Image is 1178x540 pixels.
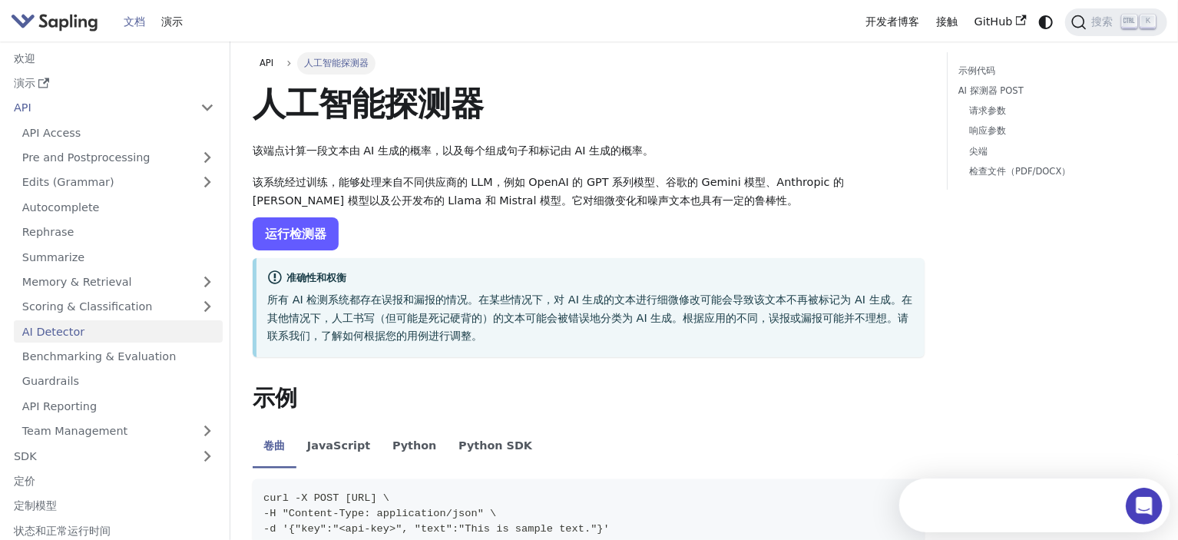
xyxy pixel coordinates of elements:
a: AI Detector [14,320,223,343]
font: 人工智能探测器 [304,58,369,68]
a: 定价 [5,470,223,492]
iframe: 对讲机实时聊天 [1126,488,1163,525]
nav: 面包屑 [253,52,925,74]
font: 所有 AI 检测系统都存在误报和漏报的情况。在某些情况下，对 AI 生成的文本进行细微修改可能会导致该文本不再被标记为 AI 生成。在其他情况下，人工书写（但可能是死记硬背的）的文本可能会被错误... [267,293,912,343]
a: API Access [14,121,223,144]
font: GitHub [974,15,1013,28]
a: API [253,52,281,74]
button: 搜索 (Command+K) [1065,8,1167,36]
font: 尖端 [969,146,988,157]
a: 演示 [5,72,223,94]
button: 在暗模式和亮模式之间切换（当前为系统模式） [1034,11,1057,33]
a: 响应参数 [969,124,1144,138]
font: Python SDK [458,439,532,452]
font: 该系统经过训练，能够处理来自不同供应商的 LLM，例如 OpenAI 的 GPT 系列模型、谷歌的 Gemini 模型、Anthropic 的 [PERSON_NAME] 模型以及公开发布的 L... [253,176,845,207]
font: 演示 [161,15,183,28]
span: curl -X POST [URL] \ [263,492,389,504]
a: 欢迎 [5,47,223,69]
a: 尖端 [969,144,1144,159]
button: 展开侧边栏类别“SDK” [192,445,223,467]
a: Benchmarking & Evaluation [14,346,223,368]
a: GitHub [966,10,1034,34]
a: 运行检测器 [253,217,339,250]
font: 卷曲 [263,439,285,452]
font: 欢迎 [14,52,35,65]
font: 请求参数 [969,105,1006,116]
font: 示例代码 [958,65,995,76]
a: Autocomplete [14,196,223,218]
span: -H "Content-Type: application/json" \ [263,508,496,519]
a: 开发者博客 [858,10,928,34]
a: 示例代码 [958,64,1150,78]
a: SDK [5,445,192,467]
kbd: K [1140,15,1156,28]
img: Sapling.ai [11,11,98,33]
a: 文档 [115,10,154,34]
font: 该端点计算一段文本由 AI 生成的概率，以及每个组成句子和标记由 AI 生成的概率。 [253,144,654,157]
iframe: Intercom 实时聊天发现启动器 [899,479,1170,532]
a: API Reporting [14,395,223,417]
a: Pre and Postprocessing [14,147,223,169]
font: API [260,58,273,68]
font: 状态和正常运行时间 [14,525,111,537]
a: API [5,97,192,119]
a: Rephrase [14,221,223,243]
font: API [14,101,31,114]
font: 开发者博客 [866,15,920,28]
font: 准确性和权衡 [286,272,346,283]
font: 运行检测器 [265,227,326,241]
a: Scoring & Classification [14,296,223,318]
font: AI 探测器 POST [958,85,1024,96]
font: Python [392,439,436,452]
font: 示例 [253,385,297,411]
font: 接触 [936,15,958,28]
a: 请求参数 [969,104,1144,118]
a: 检查文件（PDF/DOCX） [969,164,1144,179]
font: 检查文件（PDF/DOCX） [969,166,1070,177]
a: 定制模型 [5,495,223,517]
button: Collapse sidebar category 'API' [192,97,223,119]
font: 人工智能探测器 [253,84,484,123]
font: 定价 [14,475,35,487]
font: JavaScript [307,439,370,452]
a: Memory & Retrieval [14,271,223,293]
font: 文档 [124,15,145,28]
a: Team Management [14,420,223,442]
font: 定制模型 [14,499,57,512]
a: Edits (Grammar) [14,171,223,194]
a: 接触 [928,10,966,34]
font: 响应参数 [969,125,1006,136]
a: Sapling.ai [11,11,104,33]
a: AI 探测器 POST [958,84,1150,98]
a: Summarize [14,246,223,268]
font: 搜索 [1091,15,1113,28]
span: -d '{"key":"<api-key>", "text":"This is sample text."}' [263,523,610,535]
font: 演示 [14,77,35,89]
a: 演示 [153,10,191,34]
a: Guardrails [14,370,223,393]
font: SDK [14,450,37,462]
